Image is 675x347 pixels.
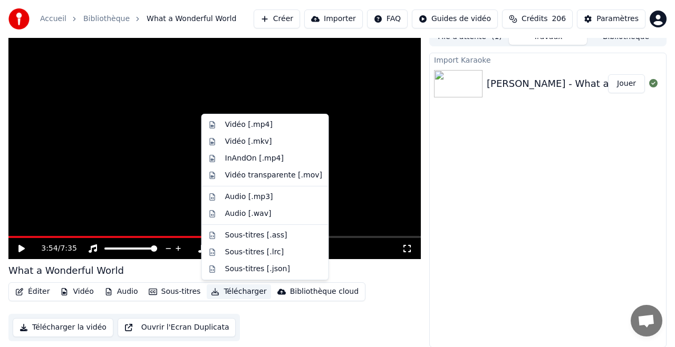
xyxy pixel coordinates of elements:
button: Importer [304,9,363,28]
div: / [41,243,66,254]
button: Jouer [608,74,645,93]
div: Audio [.mp3] [225,192,273,202]
a: Accueil [40,14,66,24]
span: Crédits [522,14,547,24]
img: youka [8,8,30,29]
span: 7:35 [60,243,76,254]
button: Audio [100,284,142,299]
div: Import Karaoke [430,53,666,66]
span: 206 [552,14,566,24]
div: Sous-titres [.ass] [225,230,287,241]
div: Bibliothèque cloud [290,286,359,297]
a: Bibliothèque [83,14,130,24]
div: Vidéo [.mkv] [225,136,272,147]
button: Ouvrir l'Ecran Duplicata [118,318,236,337]
span: What a Wonderful World [147,14,236,24]
div: Sous-titres [.lrc] [225,247,284,257]
button: Sous-titres [144,284,205,299]
div: What a Wonderful World [8,263,124,278]
button: Télécharger la vidéo [13,318,113,337]
div: Paramètres [596,14,639,24]
button: Éditer [11,284,54,299]
a: Ouvrir le chat [631,305,662,336]
button: Vidéo [56,284,98,299]
span: 3:54 [41,243,57,254]
button: Créer [254,9,300,28]
button: Guides de vidéo [412,9,498,28]
div: Vidéo [.mp4] [225,120,273,130]
nav: breadcrumb [40,14,236,24]
div: InAndOn [.mp4] [225,153,284,164]
div: Vidéo transparente [.mov] [225,170,322,181]
div: Audio [.wav] [225,209,272,219]
button: Télécharger [207,284,271,299]
button: Crédits206 [502,9,573,28]
button: FAQ [367,9,408,28]
div: Sous-titres [.json] [225,264,290,274]
button: Paramètres [577,9,645,28]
